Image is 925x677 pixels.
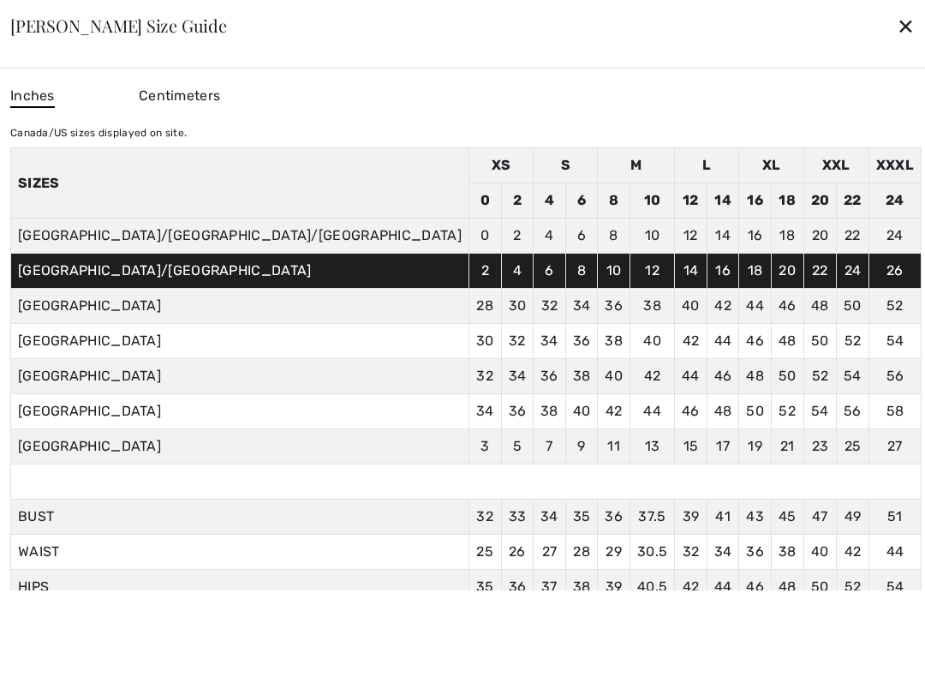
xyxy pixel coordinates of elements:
td: 0 [468,219,501,254]
td: 21 [771,429,803,464]
td: 22 [837,183,869,219]
span: 52 [844,578,862,595]
span: 37.5 [638,508,665,524]
td: 22 [837,219,869,254]
td: 22 [803,254,837,289]
td: 48 [707,394,739,429]
td: 4 [534,219,566,254]
td: 18 [771,183,803,219]
th: Sizes [10,148,468,219]
div: [PERSON_NAME] Size Guide [10,17,227,34]
td: [GEOGRAPHIC_DATA] [10,324,468,359]
td: 6 [565,183,598,219]
td: 42 [630,359,674,394]
td: BUST [10,500,468,535]
td: 14 [675,254,707,289]
td: 46 [739,324,772,359]
td: 16 [707,254,739,289]
td: [GEOGRAPHIC_DATA] [10,429,468,464]
td: 6 [565,219,598,254]
span: 34 [540,508,558,524]
td: 50 [739,394,772,429]
td: 42 [598,394,630,429]
td: S [534,148,598,183]
span: 45 [779,508,797,524]
td: 2 [468,254,501,289]
td: 20 [803,219,837,254]
span: 38 [779,543,797,560]
td: 40 [630,324,674,359]
span: 47 [812,508,828,524]
td: 16 [739,219,772,254]
td: 50 [803,324,837,359]
td: 8 [598,219,630,254]
td: 25 [837,429,869,464]
td: 17 [707,429,739,464]
span: 32 [683,543,700,560]
td: 0 [468,183,501,219]
span: 42 [844,543,862,560]
td: 12 [675,219,707,254]
span: 28 [573,543,590,560]
span: Inches [10,86,55,108]
td: 16 [739,183,772,219]
td: 52 [803,359,837,394]
span: 43 [746,508,764,524]
td: 40 [598,359,630,394]
td: 12 [675,183,707,219]
span: 44 [714,578,732,595]
td: 44 [630,394,674,429]
td: [GEOGRAPHIC_DATA] [10,359,468,394]
span: 26 [509,543,526,560]
span: 39 [683,508,700,524]
td: 34 [534,324,566,359]
td: 50 [771,359,803,394]
td: 58 [868,394,921,429]
td: 34 [565,289,598,324]
span: 29 [606,543,622,560]
td: 15 [675,429,707,464]
td: 3 [468,429,501,464]
td: 10 [630,219,674,254]
td: 38 [630,289,674,324]
td: 40 [565,394,598,429]
td: 20 [771,254,803,289]
td: XXL [803,148,868,183]
td: 52 [868,289,921,324]
td: 19 [739,429,772,464]
td: 38 [565,359,598,394]
td: 10 [630,183,674,219]
span: 51 [887,508,903,524]
span: 36 [746,543,764,560]
td: 27 [868,429,921,464]
td: 52 [837,324,869,359]
td: 44 [739,289,772,324]
td: 42 [675,324,707,359]
span: 46 [746,578,764,595]
td: [GEOGRAPHIC_DATA] [10,289,468,324]
td: 30 [468,324,501,359]
td: 44 [707,324,739,359]
td: M [598,148,675,183]
td: 4 [534,183,566,219]
td: 32 [501,324,534,359]
td: 26 [868,254,921,289]
td: 8 [565,254,598,289]
td: 48 [739,359,772,394]
td: 20 [803,183,837,219]
td: 56 [868,359,921,394]
td: 24 [837,254,869,289]
span: 30.5 [637,543,667,560]
td: 56 [837,394,869,429]
td: 36 [534,359,566,394]
td: 46 [771,289,803,324]
td: 38 [598,324,630,359]
td: XS [468,148,533,183]
span: 41 [715,508,731,524]
td: 11 [598,429,630,464]
td: 24 [868,219,921,254]
td: 10 [598,254,630,289]
span: 37 [541,578,558,595]
td: WAIST [10,535,468,570]
td: 8 [598,183,630,219]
